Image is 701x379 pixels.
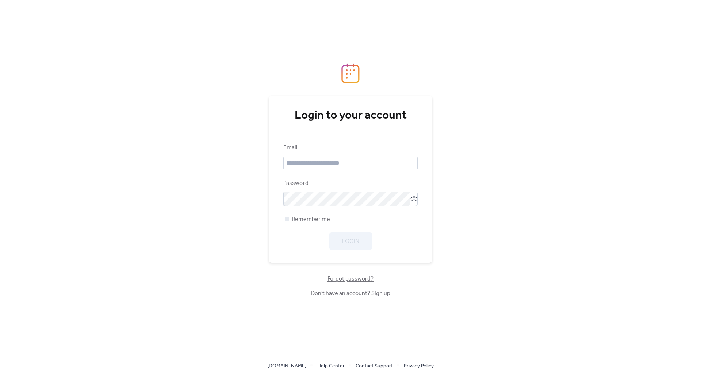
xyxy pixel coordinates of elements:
[267,362,306,371] span: [DOMAIN_NAME]
[317,362,345,371] span: Help Center
[404,362,434,371] span: Privacy Policy
[267,361,306,370] a: [DOMAIN_NAME]
[311,289,390,298] span: Don't have an account?
[283,143,416,152] div: Email
[317,361,345,370] a: Help Center
[327,275,374,283] span: Forgot password?
[371,288,390,299] a: Sign up
[327,277,374,281] a: Forgot password?
[404,361,434,370] a: Privacy Policy
[356,362,393,371] span: Contact Support
[341,63,360,83] img: logo
[283,108,418,123] div: Login to your account
[356,361,393,370] a: Contact Support
[292,215,330,224] span: Remember me
[283,179,416,188] div: Password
